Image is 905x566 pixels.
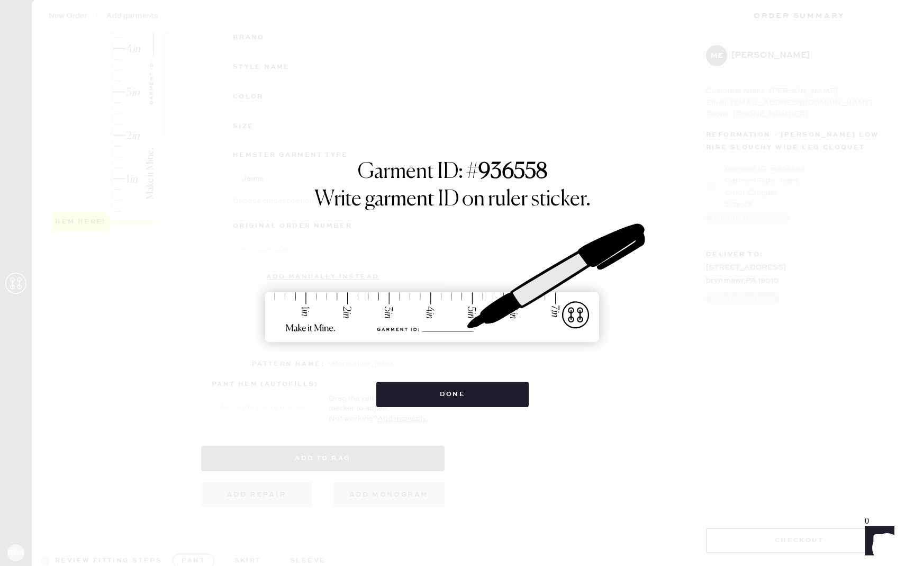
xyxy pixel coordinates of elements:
[314,187,591,212] h1: Write garment ID on ruler sticker.
[376,382,529,407] button: Done
[358,159,547,187] h1: Garment ID: #
[478,161,547,183] strong: 936558
[855,518,900,564] iframe: Front Chat
[254,196,651,371] img: ruler-sticker-sharpie.svg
